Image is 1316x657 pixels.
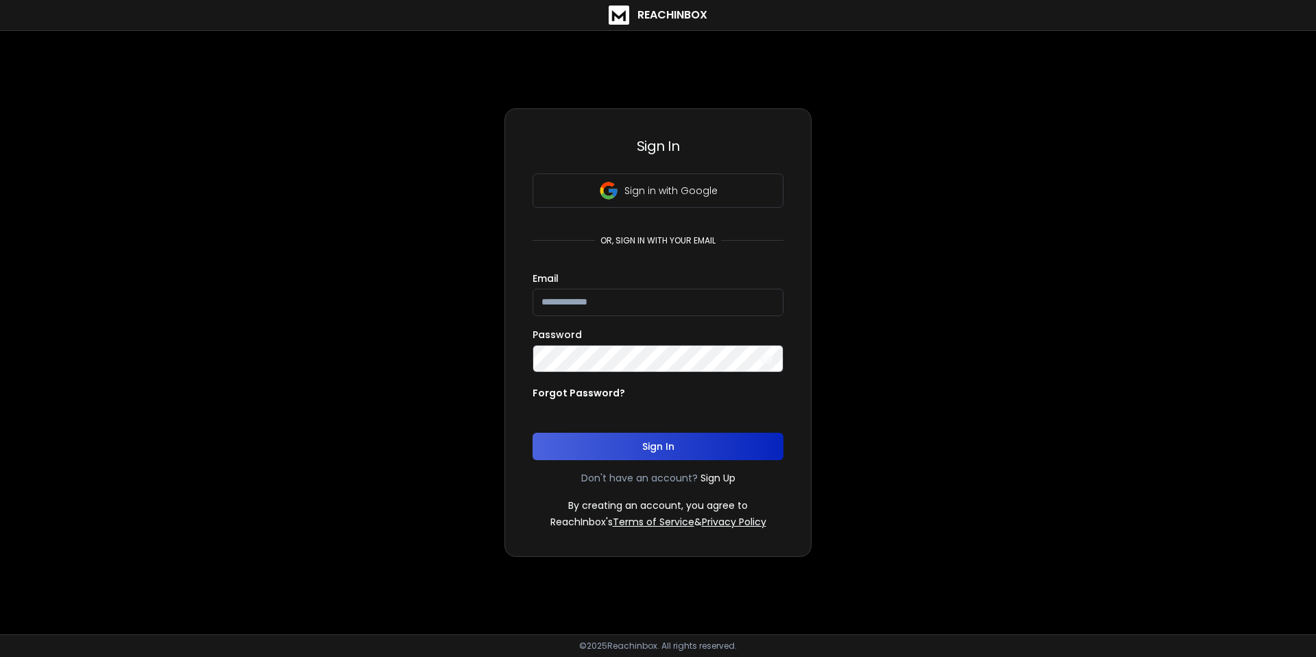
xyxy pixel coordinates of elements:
[700,471,735,485] a: Sign Up
[533,386,625,400] p: Forgot Password?
[533,433,783,460] button: Sign In
[609,5,629,25] img: logo
[613,515,694,529] a: Terms of Service
[568,499,748,512] p: By creating an account, you agree to
[609,5,707,25] a: ReachInbox
[533,174,783,208] button: Sign in with Google
[533,330,582,339] label: Password
[624,184,718,198] p: Sign in with Google
[581,471,698,485] p: Don't have an account?
[550,515,766,529] p: ReachInbox's &
[637,7,707,23] h1: ReachInbox
[579,641,737,652] p: © 2025 Reachinbox. All rights reserved.
[533,136,783,156] h3: Sign In
[533,274,559,283] label: Email
[702,515,766,529] a: Privacy Policy
[595,235,721,246] p: or, sign in with your email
